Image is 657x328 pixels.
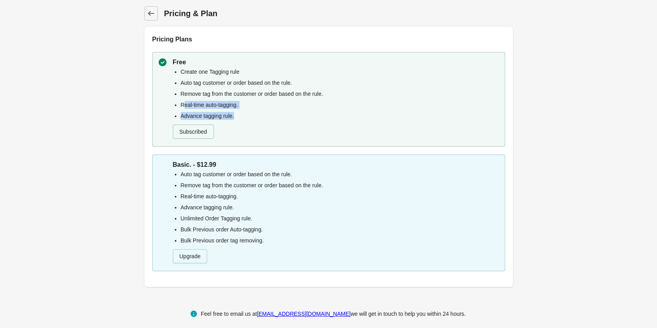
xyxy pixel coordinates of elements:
li: Create one Tagging rule [181,68,499,76]
div: Feel free to email us at we will get in touch to help you within 24 hours. [201,309,466,319]
li: Remove tag from the customer or order based on the rule. [181,90,499,98]
p: Free [173,58,499,67]
h1: Pricing & Plan [164,8,513,19]
li: Remove tag from the customer or order based on the rule. [181,181,499,189]
button: Upgrade [173,249,208,263]
li: Real-time auto-tagging. [181,101,499,109]
li: Unlimited Order Tagging rule. [181,214,499,222]
p: Basic. - $12.99 [173,160,499,170]
li: Bulk Previous order Auto-tagging. [181,225,499,233]
h2: Pricing Plans [152,35,505,44]
li: Bulk Previous order tag removing. [181,237,499,244]
li: Advance tagging rule. [181,203,499,211]
li: Advance tagging rule. [181,112,499,120]
button: Subscribed [173,125,214,139]
li: Real-time auto-tagging. [181,192,499,200]
li: Auto tag customer or order based on the rule. [181,170,499,178]
a: [EMAIL_ADDRESS][DOMAIN_NAME] [257,311,350,317]
li: Auto tag customer or order based on the rule. [181,79,499,87]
